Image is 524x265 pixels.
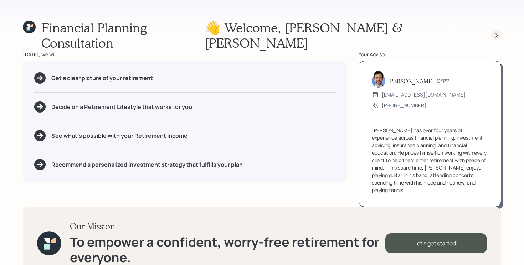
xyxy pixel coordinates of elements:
h1: 👋 Welcome , [PERSON_NAME] & [PERSON_NAME] [205,20,478,51]
div: [DATE], we will: [23,51,347,58]
h5: Decide on a Retirement Lifestyle that works for you [51,104,192,110]
div: [PHONE_NUMBER] [382,102,426,109]
h5: Get a clear picture of your retirement [51,75,153,82]
div: Your Advisor [359,51,501,58]
img: jonah-coleman-headshot.png [372,71,385,88]
h3: Our Mission [70,221,385,232]
h6: CFP® [437,78,449,84]
div: [PERSON_NAME] has over four years of experience across financial planning, investment advising, i... [372,126,488,194]
h1: To empower a confident, worry-free retirement for everyone. [70,234,385,265]
h1: Financial Planning Consultation [41,20,205,51]
h5: Recommend a personalized investment strategy that fulfills your plan [51,161,243,168]
div: Let's get started! [385,233,487,253]
h5: See what's possible with your Retirement Income [51,132,187,139]
div: [EMAIL_ADDRESS][DOMAIN_NAME] [382,91,466,98]
h5: [PERSON_NAME] [388,78,434,84]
